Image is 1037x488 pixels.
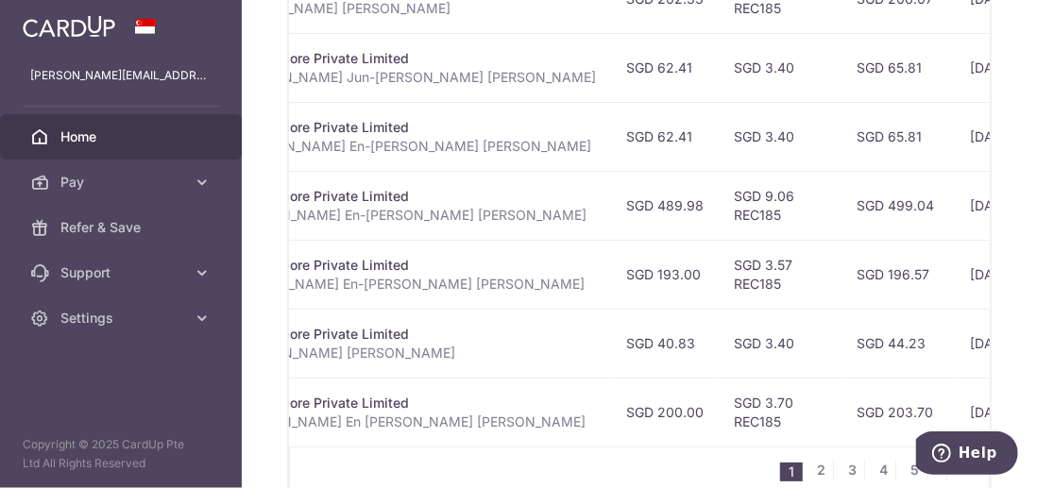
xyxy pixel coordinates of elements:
[60,173,185,192] span: Pay
[60,309,185,328] span: Settings
[841,240,955,309] td: SGD 196.57
[150,394,596,412] div: Insurance. AIA Singapore Private Limited
[719,309,841,378] td: SGD 3.40
[916,431,1018,479] iframe: Opens a widget where you can find more information
[611,171,719,240] td: SGD 489.98
[611,378,719,446] td: SGD 200.00
[23,15,115,38] img: CardUp
[904,459,926,481] a: 5
[150,275,596,294] p: L541875257 [PERSON_NAME] En-[PERSON_NAME] [PERSON_NAME]
[810,459,833,481] a: 2
[873,459,895,481] a: 4
[30,66,212,85] p: [PERSON_NAME][EMAIL_ADDRESS][DOMAIN_NAME]
[841,459,864,481] a: 3
[719,240,841,309] td: SGD 3.57 REC185
[611,33,719,102] td: SGD 62.41
[611,309,719,378] td: SGD 40.83
[841,378,955,446] td: SGD 203.70
[841,309,955,378] td: SGD 44.23
[60,127,185,146] span: Home
[150,187,596,206] div: Insurance. AIA Singapore Private Limited
[841,33,955,102] td: SGD 65.81
[841,171,955,240] td: SGD 499.04
[150,68,596,87] p: E239766319 [PERSON_NAME] Jun-[PERSON_NAME] [PERSON_NAME]
[150,118,596,137] div: Insurance. AIA Singapore Private Limited
[841,102,955,171] td: SGD 65.81
[780,463,803,481] li: 1
[150,206,596,225] p: L541875244 [PERSON_NAME] En-[PERSON_NAME] [PERSON_NAME]
[150,325,596,344] div: Insurance. AIA Singapore Private Limited
[150,137,596,156] p: E239766306 [PERSON_NAME] En-[PERSON_NAME] [PERSON_NAME]
[150,412,596,431] p: R541875260 [PERSON_NAME] En [PERSON_NAME] [PERSON_NAME]
[719,378,841,446] td: SGD 3.70 REC185
[719,33,841,102] td: SGD 3.40
[719,171,841,240] td: SGD 9.06 REC185
[611,102,719,171] td: SGD 62.41
[150,344,596,362] p: P562653241 [PERSON_NAME] [PERSON_NAME]
[611,240,719,309] td: SGD 193.00
[60,218,185,237] span: Refer & Save
[150,49,596,68] div: Insurance. AIA Singapore Private Limited
[150,256,596,275] div: Insurance. AIA Singapore Private Limited
[60,263,185,282] span: Support
[719,102,841,171] td: SGD 3.40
